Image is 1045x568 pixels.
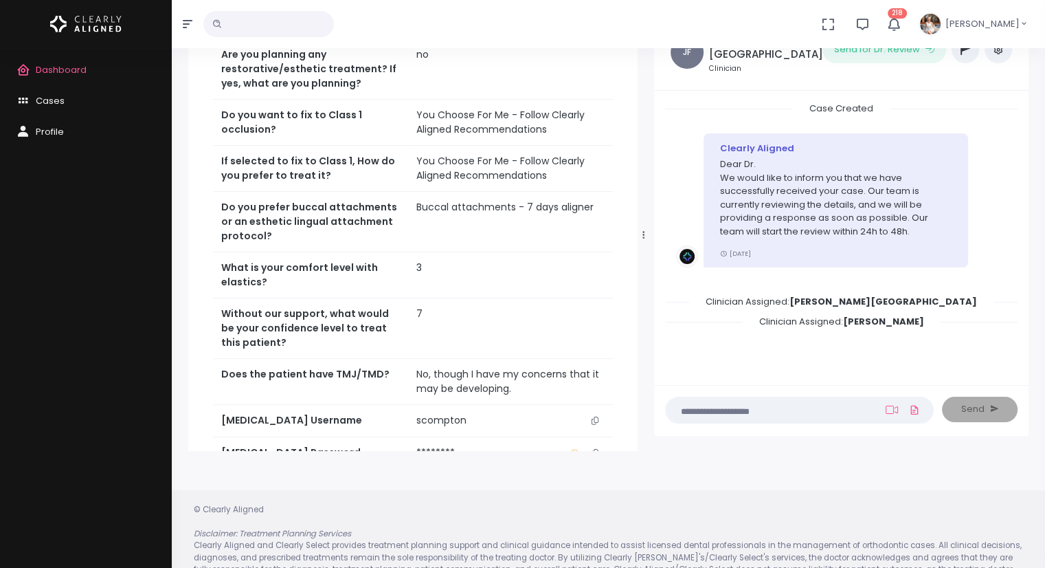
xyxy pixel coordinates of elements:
[408,405,613,437] td: scompton
[789,295,977,308] b: [PERSON_NAME][GEOGRAPHIC_DATA]
[843,315,924,328] b: [PERSON_NAME]
[720,249,751,258] small: [DATE]
[822,36,946,63] button: Send for Dr. Review
[945,17,1020,31] span: [PERSON_NAME]
[213,39,408,100] th: Are you planning any restorative/esthetic treatment? If yes, what are you planning?
[213,405,408,437] th: [MEDICAL_DATA] Username
[36,63,87,76] span: Dashboard
[408,192,613,252] td: Buccal attachments - 7 days aligner
[408,298,613,359] td: 7
[408,252,613,298] td: 3
[689,291,993,312] span: Clinician Assigned:
[743,311,941,332] span: Clinician Assigned:
[50,10,122,39] img: Logo Horizontal
[36,125,64,138] span: Profile
[671,36,704,69] span: JF
[194,528,351,539] em: Disclaimer: Treatment Planning Services
[720,142,952,155] div: Clearly Aligned
[213,437,408,469] th: [MEDICAL_DATA] Password
[408,146,613,192] td: You Choose For Me - Follow Clearly Aligned Recommendations
[408,39,613,100] td: no
[213,100,408,146] th: Do you want to fix to Class 1 occlusion?
[188,19,638,451] div: scrollable content
[883,404,901,415] a: Add Loom Video
[906,397,923,422] a: Add Files
[213,192,408,252] th: Do you prefer buccal attachments or an esthetic lingual attachment protocol?
[213,252,408,298] th: What is your comfort level with elastics?
[408,100,613,146] td: You Choose For Me - Follow Clearly Aligned Recommendations
[793,98,890,119] span: Case Created
[408,359,613,405] td: No, though I have my concerns that it may be developing.
[36,94,65,107] span: Cases
[709,63,823,74] small: Clinician
[720,157,952,238] p: Dear Dr. We would like to inform you that we have successfully received your case. Our team is cu...
[665,102,1018,371] div: scrollable content
[888,8,907,19] span: 218
[918,12,943,36] img: Header Avatar
[213,146,408,192] th: If selected to fix to Class 1, How do you prefer to treat it?
[213,359,408,405] th: Does the patient have TMJ/TMD?
[709,36,823,61] h5: [PERSON_NAME][GEOGRAPHIC_DATA]
[213,298,408,359] th: Without our support, what would be your confidence level to treat this patient?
